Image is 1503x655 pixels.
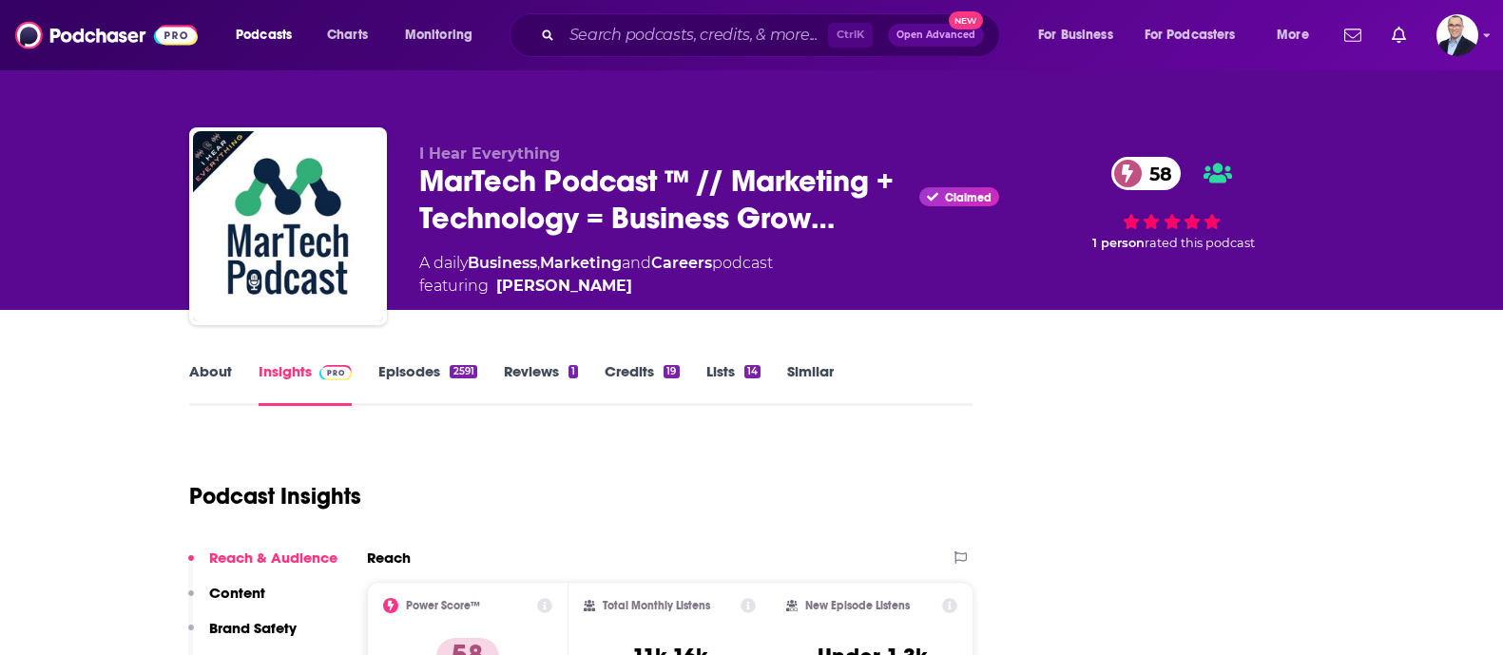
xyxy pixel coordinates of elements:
button: Show profile menu [1436,14,1478,56]
p: Brand Safety [209,619,297,637]
p: Content [209,584,265,602]
span: New [949,11,983,29]
h2: New Episode Listens [805,599,910,612]
img: Podchaser - Follow, Share and Rate Podcasts [15,17,198,53]
span: rated this podcast [1145,236,1255,250]
img: User Profile [1436,14,1478,56]
h2: Reach [367,549,411,567]
a: Lists14 [706,362,761,406]
a: Credits19 [605,362,679,406]
span: 1 person [1092,236,1145,250]
button: open menu [222,20,317,50]
a: Reviews1 [504,362,578,406]
a: InsightsPodchaser Pro [259,362,353,406]
button: Content [188,584,265,619]
div: 58 1 personrated this podcast [1030,144,1315,263]
span: Ctrl K [828,23,873,48]
p: Reach & Audience [209,549,337,567]
span: I Hear Everything [419,144,560,163]
a: Careers [651,254,712,272]
button: open menu [1025,20,1137,50]
a: Charts [315,20,379,50]
button: Brand Safety [188,619,297,654]
img: Podchaser Pro [319,365,353,380]
a: 58 [1111,157,1182,190]
div: 14 [744,365,761,378]
img: MarTech Podcast ™ // Marketing + Technology = Business Growth [193,131,383,321]
a: Business [468,254,537,272]
span: and [622,254,651,272]
a: About [189,362,232,406]
span: For Podcasters [1145,22,1236,48]
button: Open AdvancedNew [888,24,984,47]
h2: Total Monthly Listens [603,599,710,612]
div: 2591 [450,365,476,378]
button: open menu [392,20,497,50]
button: open menu [1132,20,1263,50]
a: Marketing [540,254,622,272]
button: Reach & Audience [188,549,337,584]
span: Monitoring [405,22,472,48]
span: , [537,254,540,272]
div: [PERSON_NAME] [496,275,632,298]
span: Claimed [945,193,992,202]
button: open menu [1263,20,1333,50]
span: Logged in as dale.legaspi [1436,14,1478,56]
a: Show notifications dropdown [1337,19,1369,51]
h1: Podcast Insights [189,482,361,511]
span: More [1277,22,1309,48]
div: 1 [568,365,578,378]
span: 58 [1130,157,1182,190]
div: A daily podcast [419,252,773,298]
input: Search podcasts, credits, & more... [562,20,828,50]
h2: Power Score™ [406,599,480,612]
span: For Business [1038,22,1113,48]
div: 19 [664,365,679,378]
a: Show notifications dropdown [1384,19,1414,51]
span: Podcasts [236,22,292,48]
span: Open Advanced [896,30,975,40]
a: Similar [787,362,834,406]
span: Charts [327,22,368,48]
div: Search podcasts, credits, & more... [528,13,1018,57]
span: featuring [419,275,773,298]
a: Episodes2591 [378,362,476,406]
